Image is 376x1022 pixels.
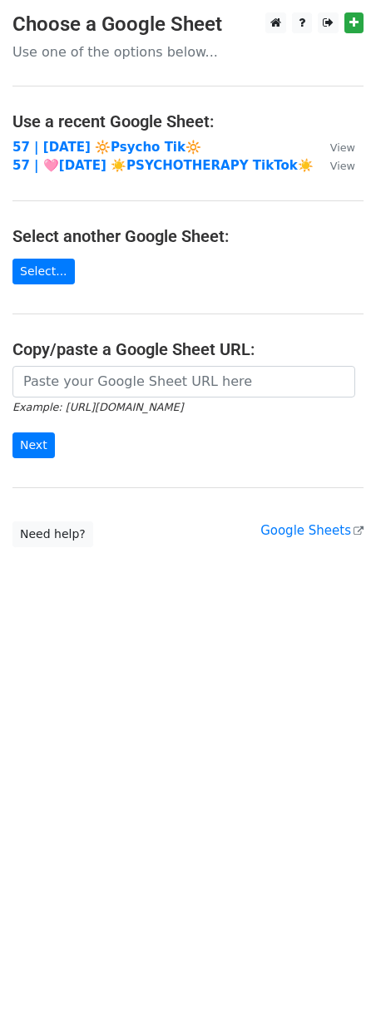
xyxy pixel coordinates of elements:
h4: Copy/paste a Google Sheet URL: [12,339,364,359]
small: View [330,141,355,154]
h3: Choose a Google Sheet [12,12,364,37]
h4: Use a recent Google Sheet: [12,111,364,131]
a: 57 | 🩷[DATE] ☀️PSYCHOTHERAPY TikTok☀️ [12,158,314,173]
a: View [314,140,355,155]
small: Example: [URL][DOMAIN_NAME] [12,401,183,413]
a: Google Sheets [260,523,364,538]
a: Select... [12,259,75,284]
input: Paste your Google Sheet URL here [12,366,355,397]
input: Next [12,432,55,458]
a: Need help? [12,521,93,547]
a: 57 | [DATE] 🔆Psycho Tik🔆 [12,140,201,155]
a: View [314,158,355,173]
h4: Select another Google Sheet: [12,226,364,246]
small: View [330,160,355,172]
p: Use one of the options below... [12,43,364,61]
